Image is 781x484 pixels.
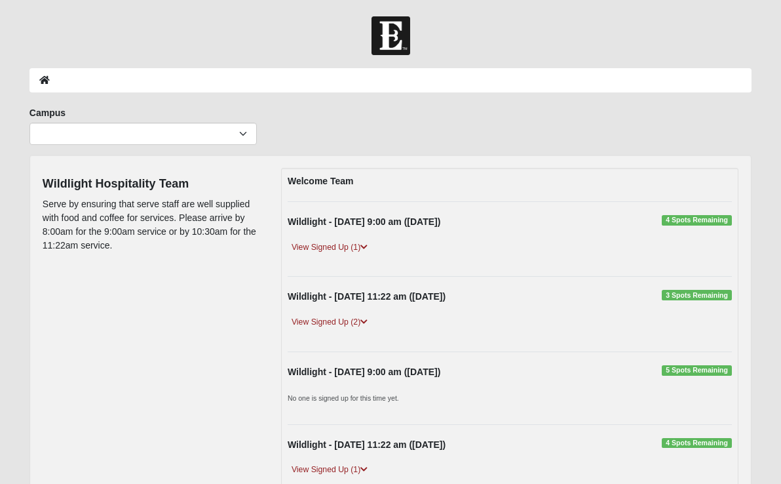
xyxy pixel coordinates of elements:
[288,394,399,402] small: No one is signed up for this time yet.
[288,315,371,329] a: View Signed Up (2)
[43,197,261,252] p: Serve by ensuring that serve staff are well supplied with food and coffee for services. Please ar...
[288,216,440,227] strong: Wildlight - [DATE] 9:00 am ([DATE])
[288,439,446,450] strong: Wildlight - [DATE] 11:22 am ([DATE])
[288,291,446,302] strong: Wildlight - [DATE] 11:22 am ([DATE])
[371,16,410,55] img: Church of Eleven22 Logo
[662,438,732,449] span: 4 Spots Remaining
[288,367,440,377] strong: Wildlight - [DATE] 9:00 am ([DATE])
[662,365,732,376] span: 5 Spots Remaining
[288,241,371,254] a: View Signed Up (1)
[288,176,354,186] strong: Welcome Team
[29,106,66,119] label: Campus
[43,177,261,192] h4: Wildlight Hospitality Team
[662,215,732,226] span: 4 Spots Remaining
[288,463,371,477] a: View Signed Up (1)
[662,290,732,300] span: 3 Spots Remaining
